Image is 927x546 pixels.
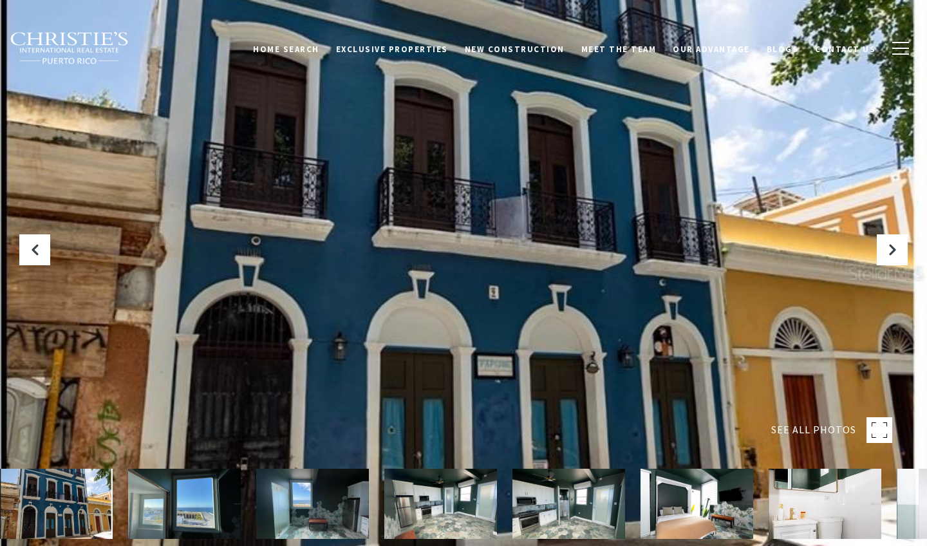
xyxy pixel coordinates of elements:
img: 9 DEL MERCADO #4 [512,469,625,539]
span: Exclusive Properties [336,42,448,53]
a: Exclusive Properties [328,35,456,60]
a: Home Search [245,35,328,60]
a: Our Advantage [664,35,758,60]
span: New Construction [465,42,565,53]
img: 9 DEL MERCADO #4 [769,469,881,539]
a: Blogs [758,35,807,60]
span: Contact Us [815,42,876,53]
a: New Construction [456,35,573,60]
img: 9 DEL MERCADO #4 [256,469,369,539]
a: Meet the Team [573,35,665,60]
img: Christie's International Real Estate black text logo [10,32,129,65]
span: Blogs [767,42,799,53]
span: Our Advantage [673,42,750,53]
img: 9 DEL MERCADO #4 [384,469,497,539]
span: SEE ALL PHOTOS [771,422,856,438]
img: 9 DEL MERCADO #4 [641,469,753,539]
img: 9 DEL MERCADO #4 [128,469,241,539]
